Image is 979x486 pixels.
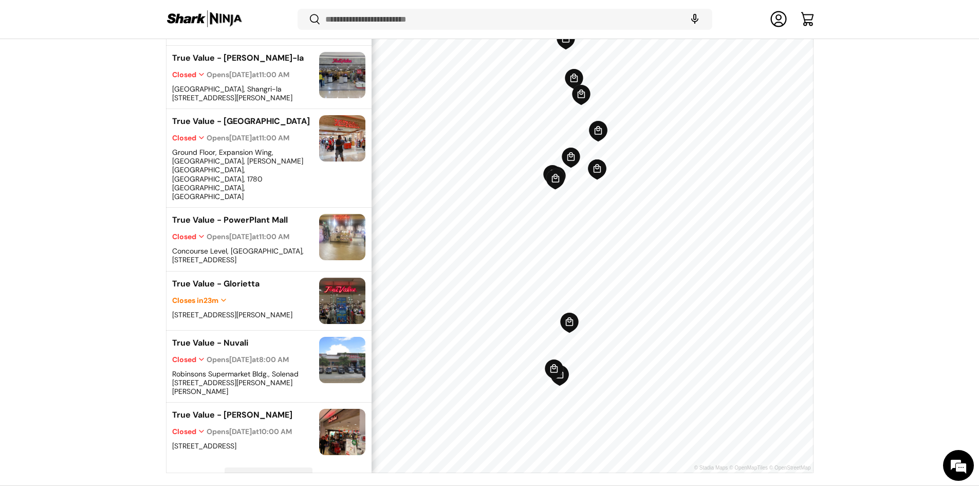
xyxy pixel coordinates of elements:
[172,214,288,226] div: True Value - PowerPlant Mall
[547,166,566,188] div: Map marker
[550,365,569,386] div: Map marker
[229,427,252,436] span: [DATE]
[172,427,196,436] span: Closed
[564,68,584,90] div: Map marker
[678,8,711,31] speech-search-button: Search by voice
[225,467,312,485] button: Load More
[543,165,562,186] div: Map marker
[207,355,289,364] span: Opens at
[229,133,252,142] span: [DATE]
[172,369,299,396] span: Robinsons Supermarket Bldg., Solenad [STREET_ADDRESS][PERSON_NAME][PERSON_NAME]
[550,365,569,387] div: Map marker
[172,409,292,421] div: True Value - [PERSON_NAME]
[251,472,286,481] span: Load More
[694,465,728,471] a: © Stadia Maps
[172,246,304,264] span: Concourse Level, [GEOGRAPHIC_DATA], [STREET_ADDRESS]
[561,147,581,169] div: Map marker
[319,115,365,161] img: True Value - Alabang Town Center
[319,52,365,98] img: True Value - Edsa Shangri-la
[259,355,289,364] time: 8:00 AM
[172,52,304,64] div: True Value - [PERSON_NAME]-la
[259,427,292,436] time: 10:00 AM
[544,359,564,381] div: Map marker
[259,70,289,79] time: 11:00 AM
[769,465,811,471] a: © OpenStreetMap
[588,121,608,142] div: Map marker
[319,214,365,260] img: True Value - PowerPlant Mall
[319,278,365,324] img: True Value - Glorietta
[207,70,289,79] span: Opens at
[172,133,196,142] span: Closed
[172,84,292,102] span: [GEOGRAPHIC_DATA], Shangri-la [STREET_ADDRESS][PERSON_NAME]
[729,465,768,471] a: © OpenMapTiles
[587,159,607,181] div: Map marker
[207,427,292,436] span: Opens at
[588,120,608,142] div: Map marker
[319,409,365,455] img: True Value - Mitsukoshi Mall
[172,70,196,79] span: Closed
[229,70,252,79] span: [DATE]
[172,355,196,364] span: Closed
[259,133,289,142] time: 11:00 AM
[556,29,576,50] div: Map marker
[172,310,292,319] span: [STREET_ADDRESS][PERSON_NAME]
[229,355,252,364] span: [DATE]
[207,232,289,241] span: Opens at
[546,169,565,190] div: Map marker
[229,232,252,241] span: [DATE]
[172,337,248,349] div: True Value - Nuvali
[259,232,289,241] time: 11:00 AM
[172,278,260,290] div: True Value - Glorietta
[204,296,218,305] time: 23m
[207,133,289,142] span: Opens at
[166,9,243,29] img: Shark Ninja Philippines
[172,148,303,201] span: Ground Floor, Expansion Wing, [GEOGRAPHIC_DATA], [PERSON_NAME][GEOGRAPHIC_DATA], [GEOGRAPHIC_DATA...
[172,232,196,241] span: Closed
[172,441,236,451] span: [STREET_ADDRESS]
[571,84,591,106] div: Map marker
[172,115,310,128] div: True Value - [GEOGRAPHIC_DATA]
[172,296,218,305] span: Closes in
[560,312,579,334] div: Map marker
[545,169,565,190] div: Map marker
[319,337,365,383] img: True Value - Nuvali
